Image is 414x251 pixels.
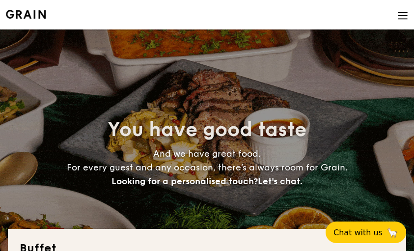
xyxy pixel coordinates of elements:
[6,10,46,19] a: Logotype
[326,222,406,243] button: Chat with us🦙
[333,228,383,237] span: Chat with us
[6,10,46,19] img: Grain
[258,176,303,187] span: Let's chat.
[397,10,408,21] img: icon-hamburger-menu.db5d7e83.svg
[386,227,398,238] span: 🦙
